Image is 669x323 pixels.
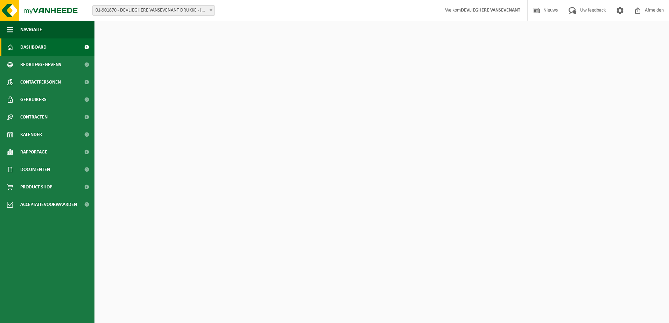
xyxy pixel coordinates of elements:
span: Kalender [20,126,42,143]
span: Product Shop [20,178,52,196]
span: Dashboard [20,38,47,56]
span: Acceptatievoorwaarden [20,196,77,213]
span: Rapportage [20,143,47,161]
span: Contracten [20,108,48,126]
strong: DEVLIEGHERE VANSEVENANT [461,8,520,13]
span: Contactpersonen [20,73,61,91]
span: 01-901870 - DEVLIEGHERE VANSEVENANT DRUKKE - OUDENBURG [92,5,215,16]
span: 01-901870 - DEVLIEGHERE VANSEVENANT DRUKKE - OUDENBURG [93,6,214,15]
span: Documenten [20,161,50,178]
span: Navigatie [20,21,42,38]
span: Bedrijfsgegevens [20,56,61,73]
span: Gebruikers [20,91,47,108]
